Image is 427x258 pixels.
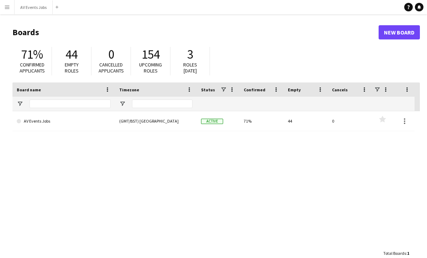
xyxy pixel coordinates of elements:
[108,47,114,62] span: 0
[244,87,265,92] span: Confirmed
[139,61,162,74] span: Upcoming roles
[284,111,328,131] div: 44
[20,61,45,74] span: Confirmed applicants
[183,61,197,74] span: Roles [DATE]
[65,47,78,62] span: 44
[21,47,43,62] span: 71%
[65,61,79,74] span: Empty roles
[187,47,193,62] span: 3
[239,111,284,131] div: 71%
[201,87,215,92] span: Status
[132,100,193,108] input: Timezone Filter Input
[332,87,348,92] span: Cancels
[17,111,111,131] a: AV Events Jobs
[328,111,372,131] div: 0
[15,0,53,14] button: AV Events Jobs
[142,47,160,62] span: 154
[407,251,409,256] span: 1
[17,87,41,92] span: Board name
[119,87,139,92] span: Timezone
[99,61,124,74] span: Cancelled applicants
[379,25,420,39] a: New Board
[17,101,23,107] button: Open Filter Menu
[201,119,223,124] span: Active
[288,87,301,92] span: Empty
[115,111,197,131] div: (GMT/BST) [GEOGRAPHIC_DATA]
[12,27,379,38] h1: Boards
[30,100,111,108] input: Board name Filter Input
[119,101,126,107] button: Open Filter Menu
[383,251,406,256] span: Total Boards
